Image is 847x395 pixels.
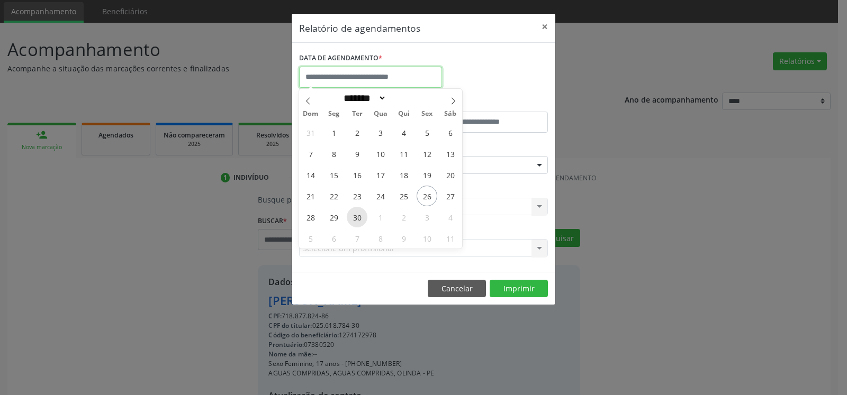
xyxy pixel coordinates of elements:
button: Close [534,14,555,40]
span: Setembro 23, 2025 [347,186,367,206]
span: Setembro 21, 2025 [300,186,321,206]
span: Setembro 20, 2025 [440,164,461,185]
span: Setembro 8, 2025 [323,143,344,164]
span: Outubro 4, 2025 [440,207,461,227]
span: Setembro 29, 2025 [323,207,344,227]
span: Setembro 10, 2025 [370,143,391,164]
span: Outubro 3, 2025 [417,207,437,227]
span: Setembro 5, 2025 [417,122,437,143]
span: Setembro 24, 2025 [370,186,391,206]
span: Outubro 10, 2025 [417,228,437,249]
span: Setembro 6, 2025 [440,122,461,143]
span: Setembro 2, 2025 [347,122,367,143]
span: Setembro 14, 2025 [300,164,321,185]
span: Sex [416,111,439,117]
select: Month [340,93,386,104]
input: Year [386,93,421,104]
span: Setembro 4, 2025 [393,122,414,143]
span: Setembro 7, 2025 [300,143,321,164]
span: Setembro 1, 2025 [323,122,344,143]
span: Qua [369,111,392,117]
span: Dom [299,111,322,117]
span: Setembro 26, 2025 [417,186,437,206]
span: Setembro 30, 2025 [347,207,367,227]
button: Cancelar [428,280,486,298]
h5: Relatório de agendamentos [299,21,420,35]
span: Setembro 9, 2025 [347,143,367,164]
span: Outubro 9, 2025 [393,228,414,249]
span: Outubro 2, 2025 [393,207,414,227]
span: Setembro 22, 2025 [323,186,344,206]
span: Setembro 12, 2025 [417,143,437,164]
span: Setembro 16, 2025 [347,164,367,185]
span: Outubro 11, 2025 [440,228,461,249]
span: Outubro 1, 2025 [370,207,391,227]
span: Outubro 8, 2025 [370,228,391,249]
label: ATÉ [426,95,548,112]
span: Setembro 11, 2025 [393,143,414,164]
span: Setembro 25, 2025 [393,186,414,206]
span: Sáb [439,111,462,117]
span: Outubro 7, 2025 [347,228,367,249]
span: Qui [392,111,416,117]
span: Setembro 19, 2025 [417,164,437,185]
span: Setembro 17, 2025 [370,164,391,185]
span: Outubro 5, 2025 [300,228,321,249]
span: Ter [346,111,369,117]
span: Agosto 31, 2025 [300,122,321,143]
span: Seg [322,111,346,117]
span: Setembro 13, 2025 [440,143,461,164]
span: Setembro 3, 2025 [370,122,391,143]
span: Outubro 6, 2025 [323,228,344,249]
span: Setembro 18, 2025 [393,164,414,185]
span: Setembro 27, 2025 [440,186,461,206]
label: DATA DE AGENDAMENTO [299,50,382,67]
span: Setembro 15, 2025 [323,164,344,185]
button: Imprimir [490,280,548,298]
span: Setembro 28, 2025 [300,207,321,227]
